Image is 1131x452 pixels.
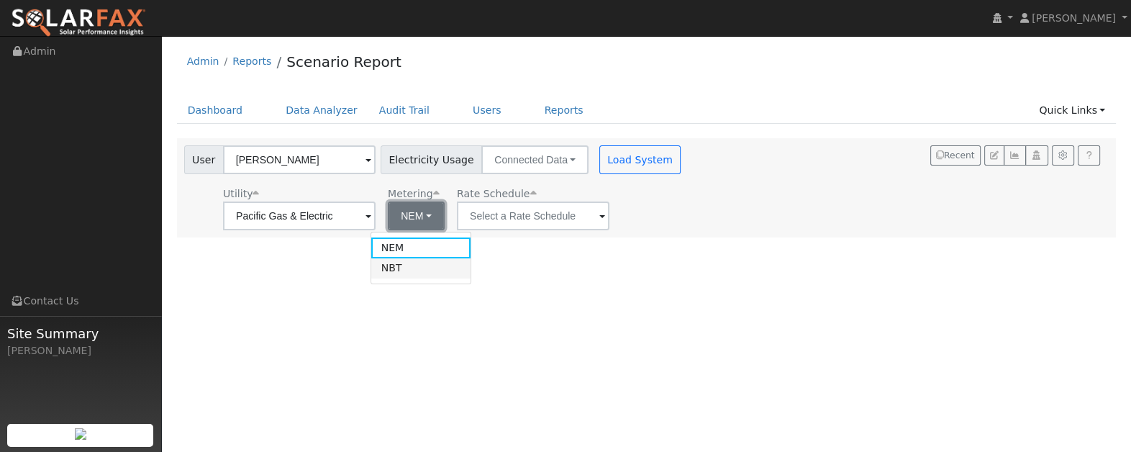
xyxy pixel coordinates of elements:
a: Data Analyzer [275,97,368,124]
a: Reports [534,97,594,124]
div: Metering [388,186,445,202]
a: Users [462,97,512,124]
a: Quick Links [1028,97,1116,124]
button: Load System [599,145,681,174]
a: NEM [371,238,471,258]
a: Admin [187,55,219,67]
button: Login As [1025,145,1048,166]
img: SolarFax [11,8,146,38]
button: Recent [930,145,981,166]
input: Select a Rate Schedule [457,202,609,230]
button: NEM [388,202,445,230]
img: retrieve [75,428,86,440]
button: Edit User [984,145,1004,166]
button: Connected Data [481,145,589,174]
div: [PERSON_NAME] [7,343,154,358]
span: Electricity Usage [381,145,482,174]
span: Alias: HETOUB [457,188,536,199]
a: NBT [371,258,471,279]
button: Settings [1052,145,1074,166]
a: Dashboard [177,97,254,124]
a: Reports [232,55,271,67]
input: Select a Utility [223,202,376,230]
a: Help Link [1078,145,1100,166]
button: Multi-Series Graph [1004,145,1026,166]
span: Site Summary [7,324,154,343]
a: Audit Trail [368,97,440,124]
div: Utility [223,186,376,202]
span: User [184,145,224,174]
span: [PERSON_NAME] [1032,12,1116,24]
a: Scenario Report [286,53,401,71]
input: Select a User [223,145,376,174]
